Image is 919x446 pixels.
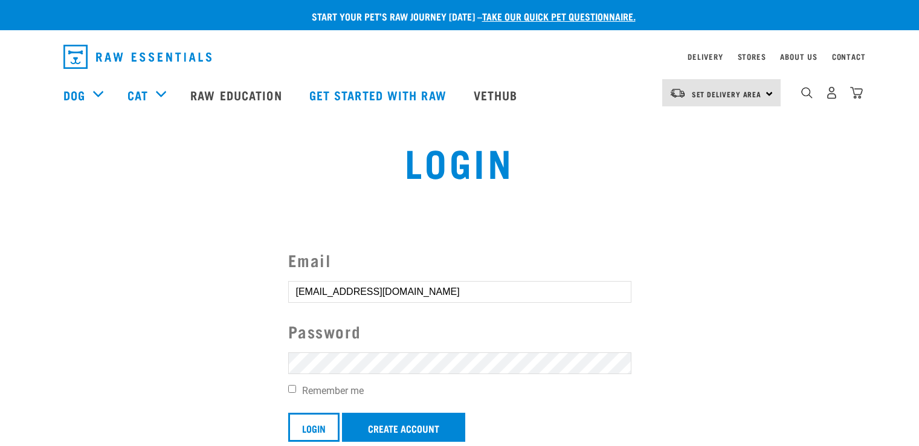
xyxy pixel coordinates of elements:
[825,86,838,99] img: user.png
[688,54,723,59] a: Delivery
[738,54,766,59] a: Stores
[288,248,631,273] label: Email
[178,71,297,119] a: Raw Education
[832,54,866,59] a: Contact
[54,40,866,74] nav: dropdown navigation
[801,87,813,99] img: home-icon-1@2x.png
[482,13,636,19] a: take our quick pet questionnaire.
[63,86,85,104] a: Dog
[850,86,863,99] img: home-icon@2x.png
[692,92,762,96] span: Set Delivery Area
[288,319,631,344] label: Password
[780,54,817,59] a: About Us
[63,45,211,69] img: Raw Essentials Logo
[288,385,296,393] input: Remember me
[462,71,533,119] a: Vethub
[342,413,465,442] a: Create Account
[669,88,686,99] img: van-moving.png
[175,140,744,183] h1: Login
[288,384,631,398] label: Remember me
[127,86,148,104] a: Cat
[288,413,340,442] input: Login
[297,71,462,119] a: Get started with Raw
